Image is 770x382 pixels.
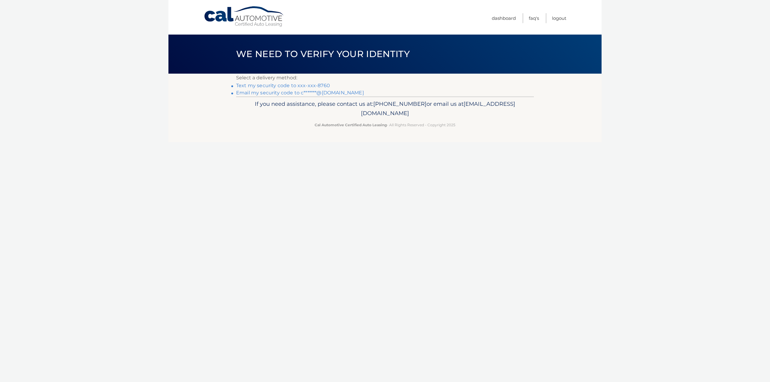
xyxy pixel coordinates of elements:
[373,100,427,107] span: [PHONE_NUMBER]
[236,83,330,88] a: Text my security code to xxx-xxx-8760
[552,13,566,23] a: Logout
[529,13,539,23] a: FAQ's
[492,13,516,23] a: Dashboard
[240,99,530,118] p: If you need assistance, please contact us at: or email us at
[315,123,387,127] strong: Cal Automotive Certified Auto Leasing
[236,90,364,96] a: Email my security code to c*******@[DOMAIN_NAME]
[204,6,285,27] a: Cal Automotive
[236,74,534,82] p: Select a delivery method:
[240,122,530,128] p: - All Rights Reserved - Copyright 2025
[236,48,410,60] span: We need to verify your identity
